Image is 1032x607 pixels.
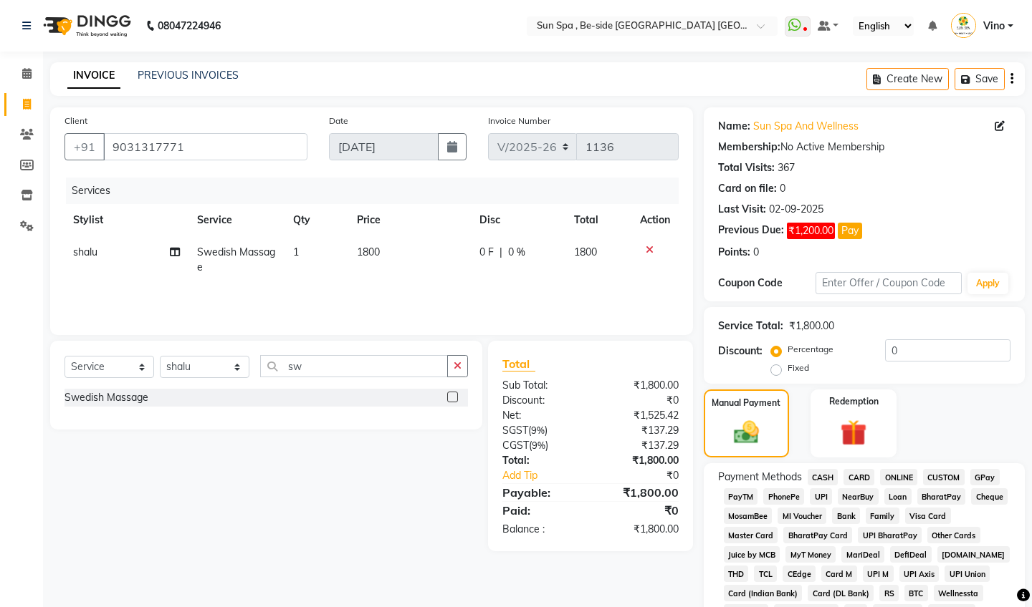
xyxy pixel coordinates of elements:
[718,140,1010,155] div: No Active Membership
[103,133,307,160] input: Search by Name/Mobile/Email/Code
[858,527,922,543] span: UPI BharatPay
[866,68,949,90] button: Create New
[492,438,591,453] div: ( )
[712,397,780,409] label: Manual Payment
[492,522,591,537] div: Balance :
[718,160,775,175] div: Total Visits:
[780,181,785,196] div: 0
[492,453,591,468] div: Total:
[724,546,780,563] span: Juice by MCB
[591,484,689,501] div: ₹1,800.00
[829,395,879,408] label: Redemption
[492,378,591,393] div: Sub Total:
[904,585,928,601] span: BTC
[788,361,809,374] label: Fixed
[508,245,525,260] span: 0 %
[591,423,689,438] div: ₹137.29
[724,527,778,543] span: Master Card
[983,19,1005,34] span: Vino
[348,204,471,236] th: Price
[778,508,826,524] span: MI Voucher
[67,63,120,89] a: INVOICE
[927,527,980,543] span: Other Cards
[718,140,780,155] div: Membership:
[890,546,932,563] span: DefiDeal
[726,418,767,447] img: _cash.svg
[488,115,550,127] label: Invoice Number
[917,488,966,505] span: BharatPay
[905,508,951,524] span: Visa Card
[492,423,591,438] div: ( )
[945,565,990,582] span: UPI Union
[783,565,816,582] span: CEdge
[591,453,689,468] div: ₹1,800.00
[778,160,795,175] div: 367
[718,245,750,260] div: Points:
[138,69,239,82] a: PREVIOUS INVOICES
[591,438,689,453] div: ₹137.29
[718,276,816,291] div: Coupon Code
[808,585,874,601] span: Card (DL Bank)
[591,378,689,393] div: ₹1,800.00
[832,417,875,450] img: _gift.svg
[838,488,879,505] span: NearBuy
[724,488,758,505] span: PayTM
[899,565,940,582] span: UPI Axis
[937,546,1010,563] span: [DOMAIN_NAME]
[787,223,835,239] span: ₹1,200.00
[955,68,1005,90] button: Save
[293,246,299,258] span: 1
[970,469,1000,485] span: GPay
[967,273,1008,294] button: Apply
[884,488,912,505] span: Loan
[66,178,689,204] div: Services
[754,565,777,582] span: TCL
[64,204,188,236] th: Stylist
[763,488,804,505] span: PhonePe
[492,408,591,423] div: Net:
[502,356,535,372] span: Total
[718,181,777,196] div: Card on file:
[500,245,502,260] span: |
[880,469,917,485] span: ONLINE
[753,245,759,260] div: 0
[357,246,380,258] span: 1800
[838,223,862,239] button: Pay
[866,508,899,524] span: Family
[37,6,135,46] img: logo
[574,246,597,258] span: 1800
[718,344,763,359] div: Discount:
[934,585,983,601] span: Wellnessta
[785,546,836,563] span: MyT Money
[724,508,773,524] span: MosamBee
[841,546,884,563] span: MariDeal
[492,484,591,501] div: Payable:
[197,246,275,273] span: Swedish Massage
[808,469,838,485] span: CASH
[532,440,545,451] span: 9%
[471,204,565,236] th: Disc
[718,470,802,485] span: Payment Methods
[810,488,832,505] span: UPI
[816,272,962,294] input: Enter Offer / Coupon Code
[788,343,833,356] label: Percentage
[329,115,348,127] label: Date
[718,202,766,217] div: Last Visit:
[753,119,859,134] a: Sun Spa And Wellness
[591,393,689,408] div: ₹0
[565,204,631,236] th: Total
[832,508,860,524] span: Bank
[64,115,87,127] label: Client
[789,319,834,334] div: ₹1,800.00
[724,585,803,601] span: Card (Indian Bank)
[631,204,679,236] th: Action
[158,6,221,46] b: 08047224946
[502,424,528,437] span: SGST
[285,204,348,236] th: Qty
[591,522,689,537] div: ₹1,800.00
[718,319,783,334] div: Service Total:
[591,408,689,423] div: ₹1,525.42
[718,119,750,134] div: Name:
[724,565,749,582] span: THD
[951,13,976,38] img: Vino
